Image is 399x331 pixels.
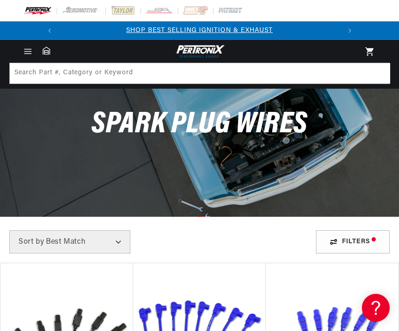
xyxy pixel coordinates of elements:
[10,63,390,84] input: Search Part #, Category or Keyword
[126,27,273,34] a: SHOP BEST SELLING IGNITION & EXHAUST
[59,26,341,36] div: Announcement
[43,46,50,55] a: Garage: 0 item(s)
[316,230,390,253] div: Filters
[369,63,389,84] button: Search Part #, Category or Keyword
[174,44,225,59] img: Pertronix
[40,21,59,40] button: Translation missing: en.sections.announcements.previous_announcement
[9,230,130,253] select: Sort by
[91,110,308,140] span: Spark Plug Wires
[18,46,38,57] summary: Menu
[59,26,341,36] div: 1 of 2
[341,21,359,40] button: Translation missing: en.sections.announcements.next_announcement
[19,238,44,246] span: Sort by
